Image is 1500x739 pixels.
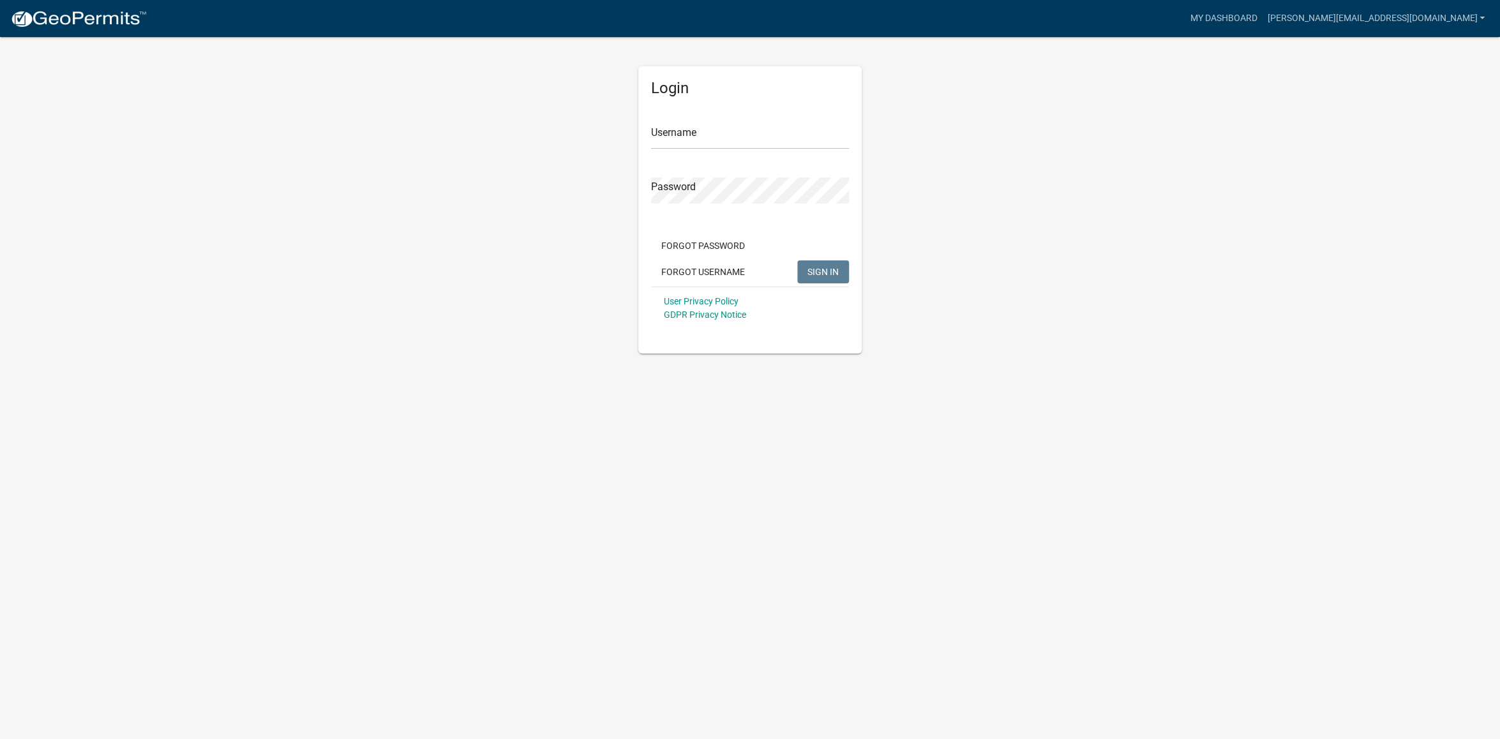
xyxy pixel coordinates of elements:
h5: Login [651,79,849,98]
a: User Privacy Policy [664,296,739,306]
a: [PERSON_NAME][EMAIL_ADDRESS][DOMAIN_NAME] [1262,6,1490,31]
button: SIGN IN [797,260,849,283]
span: SIGN IN [807,266,839,276]
button: Forgot Password [651,234,755,257]
a: My Dashboard [1185,6,1262,31]
a: GDPR Privacy Notice [664,310,746,320]
button: Forgot Username [651,260,755,283]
